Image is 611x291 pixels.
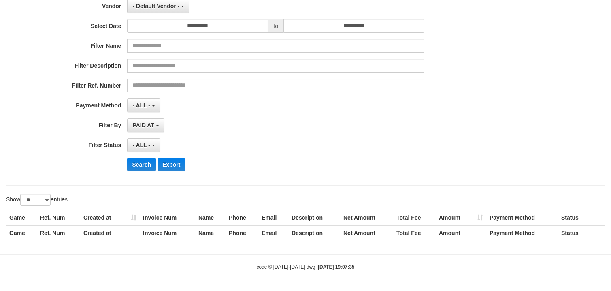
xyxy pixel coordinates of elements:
th: Ref. Num [37,210,80,225]
th: Name [195,210,226,225]
strong: [DATE] 19:07:35 [318,264,354,270]
th: Net Amount [340,225,393,240]
small: code © [DATE]-[DATE] dwg | [257,264,355,270]
select: Showentries [20,194,51,206]
th: Payment Method [486,210,558,225]
span: - Default Vendor - [132,3,179,9]
span: - ALL - [132,142,150,148]
th: Amount [436,225,486,240]
th: Phone [226,210,258,225]
th: Total Fee [393,225,436,240]
th: Invoice Num [140,210,195,225]
th: Net Amount [340,210,393,225]
th: Game [6,225,37,240]
th: Description [288,225,340,240]
th: Payment Method [486,225,558,240]
span: PAID AT [132,122,154,128]
button: PAID AT [127,118,164,132]
th: Description [288,210,340,225]
th: Phone [226,225,258,240]
th: Game [6,210,37,225]
th: Amount [436,210,486,225]
th: Total Fee [393,210,436,225]
th: Name [195,225,226,240]
button: - ALL - [127,98,160,112]
button: - ALL - [127,138,160,152]
span: - ALL - [132,102,150,109]
span: to [268,19,283,33]
th: Email [258,210,288,225]
th: Ref. Num [37,225,80,240]
th: Status [558,210,605,225]
th: Status [558,225,605,240]
label: Show entries [6,194,68,206]
th: Created at [80,225,140,240]
button: Export [158,158,185,171]
th: Email [258,225,288,240]
th: Invoice Num [140,225,195,240]
button: Search [127,158,156,171]
th: Created at [80,210,140,225]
